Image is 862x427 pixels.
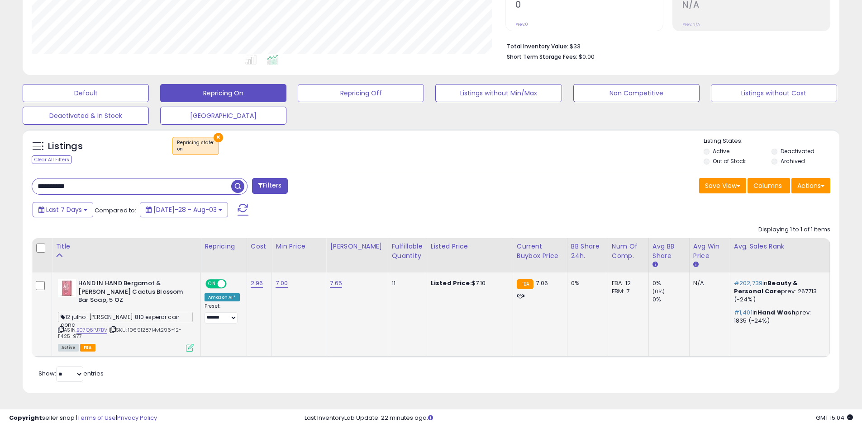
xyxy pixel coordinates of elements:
[153,205,217,214] span: [DATE]-28 - Aug-03
[117,413,157,422] a: Privacy Policy
[305,414,853,422] div: Last InventoryLab Update: 22 minutes ago.
[713,147,729,155] label: Active
[713,157,746,165] label: Out of Stock
[206,280,218,288] span: ON
[734,309,823,325] p: in prev: 1835 (-24%)
[507,53,577,61] b: Short Term Storage Fees:
[507,42,568,50] b: Total Inventory Value:
[573,84,700,102] button: Non Competitive
[95,206,136,215] span: Compared to:
[392,242,423,261] div: Fulfillable Quantity
[33,202,93,217] button: Last 7 Days
[693,279,723,287] div: N/A
[177,139,214,153] span: Repricing state :
[225,280,240,288] span: OFF
[251,279,263,288] a: 2.96
[693,261,699,269] small: Avg Win Price.
[571,279,601,287] div: 0%
[652,288,665,295] small: (0%)
[23,107,149,125] button: Deactivated & In Stock
[571,242,604,261] div: BB Share 24h.
[758,225,830,234] div: Displaying 1 to 1 of 1 items
[612,279,642,287] div: FBA: 12
[652,296,689,304] div: 0%
[252,178,287,194] button: Filters
[251,242,268,251] div: Cost
[753,181,782,190] span: Columns
[58,279,76,297] img: 41Vbml+Eh+L._SL40_.jpg
[392,279,420,287] div: 11
[652,242,686,261] div: Avg BB Share
[9,414,157,422] div: seller snap | |
[699,178,746,193] button: Save View
[23,84,149,102] button: Default
[791,178,830,193] button: Actions
[515,22,528,27] small: Prev: 0
[517,279,533,289] small: FBA
[276,279,288,288] a: 7.00
[431,242,509,251] div: Listed Price
[734,279,762,287] span: #202,739
[431,279,472,287] b: Listed Price:
[781,147,814,155] label: Deactivated
[682,22,700,27] small: Prev: N/A
[78,279,188,307] b: HAND IN HAND Bergamot & [PERSON_NAME] Cactus Blossom Bar Soap, 5 OZ
[32,155,72,164] div: Clear All Filters
[77,413,116,422] a: Terms of Use
[734,279,798,296] span: Beauty & Personal Care
[46,205,82,214] span: Last 7 Days
[612,287,642,296] div: FBM: 7
[276,242,322,251] div: Min Price
[757,308,795,317] span: Hand Wash
[711,84,837,102] button: Listings without Cost
[431,279,506,287] div: $7.10
[652,261,658,269] small: Avg BB Share.
[58,344,79,352] span: All listings currently available for purchase on Amazon
[704,137,839,145] p: Listing States:
[748,178,790,193] button: Columns
[58,326,181,340] span: | SKU: 1069128714vt296-12-11425-977
[56,242,197,251] div: Title
[816,413,853,422] span: 2025-08-11 15:04 GMT
[140,202,228,217] button: [DATE]-28 - Aug-03
[38,369,104,378] span: Show: entries
[160,84,286,102] button: Repricing On
[734,308,752,317] span: #1,401
[177,146,214,152] div: on
[781,157,805,165] label: Archived
[612,242,645,261] div: Num of Comp.
[214,133,223,142] button: ×
[507,40,824,51] li: $33
[9,413,42,422] strong: Copyright
[205,242,243,251] div: Repricing
[330,242,384,251] div: [PERSON_NAME]
[579,52,595,61] span: $0.00
[298,84,424,102] button: Repricing Off
[693,242,726,261] div: Avg Win Price
[536,279,548,287] span: 7.06
[48,140,83,153] h5: Listings
[734,242,826,251] div: Avg. Sales Rank
[330,279,342,288] a: 7.65
[80,344,95,352] span: FBA
[76,326,107,334] a: B07Q6PJ7BV
[160,107,286,125] button: [GEOGRAPHIC_DATA]
[652,279,689,287] div: 0%
[58,279,194,351] div: ASIN:
[435,84,562,102] button: Listings without Min/Max
[205,303,240,324] div: Preset:
[58,312,193,322] span: 12 julho-[PERSON_NAME] 810 esperar cair conc
[734,279,823,304] p: in prev: 267713 (-24%)
[517,242,563,261] div: Current Buybox Price
[205,293,240,301] div: Amazon AI *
